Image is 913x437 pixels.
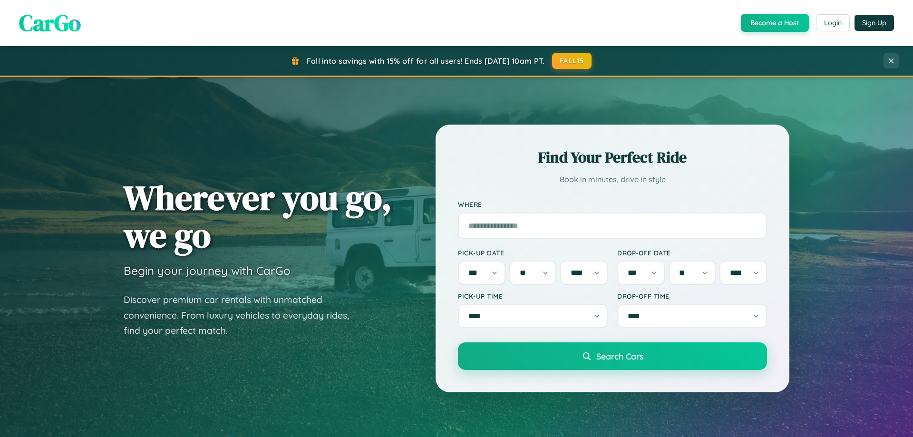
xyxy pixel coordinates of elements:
button: Search Cars [458,342,767,370]
label: Drop-off Time [617,292,767,300]
p: Book in minutes, drive in style [458,173,767,186]
p: Discover premium car rentals with unmatched convenience. From luxury vehicles to everyday rides, ... [124,292,361,339]
label: Drop-off Date [617,249,767,257]
button: Login [816,14,850,31]
h1: Wherever you go, we go [124,179,392,254]
span: Fall into savings with 15% off for all users! Ends [DATE] 10am PT. [307,56,545,66]
button: Sign Up [855,15,894,31]
button: FALL15 [552,53,592,69]
label: Pick-up Date [458,249,608,257]
span: Search Cars [596,351,643,361]
h3: Begin your journey with CarGo [124,263,291,278]
label: Where [458,201,767,209]
h2: Find Your Perfect Ride [458,147,767,168]
label: Pick-up Time [458,292,608,300]
button: Become a Host [741,14,809,32]
span: CarGo [19,7,81,39]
